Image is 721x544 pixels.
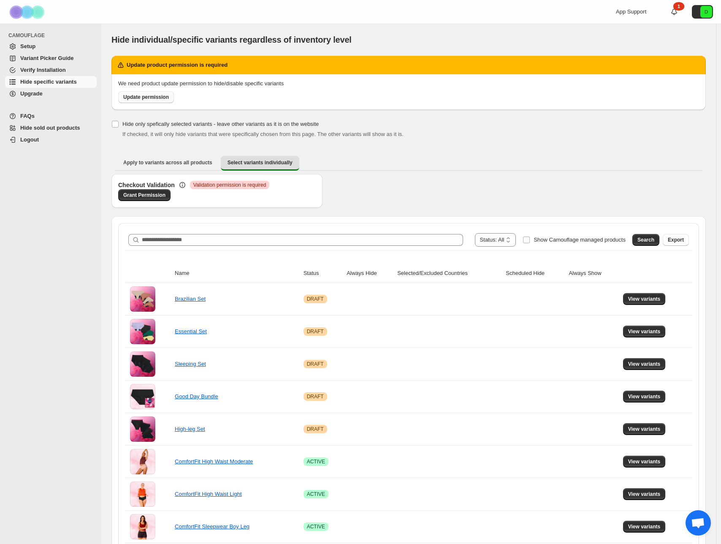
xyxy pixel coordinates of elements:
span: Upgrade [20,90,43,97]
span: Grant Permission [123,192,165,199]
th: Status [301,264,344,283]
span: If checked, it will only hide variants that were specifically chosen from this page. The other va... [122,131,404,137]
a: Upgrade [5,88,97,100]
span: Search [637,237,654,243]
img: Camouflage [7,0,49,24]
button: View variants [623,521,666,533]
span: View variants [628,426,661,432]
button: View variants [623,391,666,403]
th: Always Hide [344,264,395,283]
text: D [705,9,708,14]
span: View variants [628,361,661,367]
button: View variants [623,456,666,468]
a: Sleeping Set [175,361,206,367]
img: Brazilian Set [130,286,155,312]
span: DRAFT [307,426,324,432]
h2: Update product permission is required [127,61,228,69]
div: Open chat [686,510,711,536]
a: Variant Picker Guide [5,52,97,64]
span: ACTIVE [307,523,325,530]
span: App Support [616,8,646,15]
button: View variants [623,423,666,435]
span: Export [668,237,684,243]
button: View variants [623,293,666,305]
a: Essential Set [175,328,207,335]
span: Hide individual/specific variants regardless of inventory level [111,35,352,44]
span: View variants [628,523,661,530]
span: Setup [20,43,35,49]
img: Essential Set [130,319,155,344]
span: DRAFT [307,296,324,302]
button: Avatar with initials D [692,5,713,19]
img: ComfortFit Sleepwear Boy Leg [130,514,155,539]
span: Show Camouflage managed products [534,237,626,243]
h3: Checkout Validation [118,181,175,189]
span: View variants [628,491,661,498]
a: Hide specific variants [5,76,97,88]
span: ACTIVE [307,491,325,498]
span: Verify Installation [20,67,66,73]
th: Scheduled Hide [503,264,566,283]
th: Selected/Excluded Countries [395,264,503,283]
button: Search [632,234,659,246]
th: Name [172,264,301,283]
a: Verify Installation [5,64,97,76]
a: Hide sold out products [5,122,97,134]
a: Setup [5,41,97,52]
button: View variants [623,358,666,370]
span: Select variants individually [228,159,293,166]
button: Apply to variants across all products [117,156,219,169]
img: High-leg Set [130,416,155,442]
div: 1 [673,2,684,11]
img: Good Day Bundle [130,384,155,409]
button: Export [663,234,689,246]
span: Apply to variants across all products [123,159,212,166]
span: Update permission [123,94,169,101]
span: Variant Picker Guide [20,55,73,61]
a: Logout [5,134,97,146]
span: We need product update permission to hide/disable specific variants [118,80,284,87]
span: Hide specific variants [20,79,77,85]
img: Sleeping Set [130,351,155,377]
a: Update permission [118,91,174,103]
span: Avatar with initials D [700,6,712,18]
span: Hide sold out products [20,125,80,131]
span: Logout [20,136,39,143]
span: FAQs [20,113,35,119]
span: View variants [628,393,661,400]
button: View variants [623,326,666,337]
a: High-leg Set [175,426,205,432]
span: DRAFT [307,393,324,400]
a: Good Day Bundle [175,393,218,400]
a: Brazilian Set [175,296,206,302]
img: ComfortFit High Waist Moderate [130,449,155,474]
span: View variants [628,328,661,335]
a: Grant Permission [118,189,171,201]
span: DRAFT [307,361,324,367]
span: View variants [628,458,661,465]
span: Validation permission is required [193,182,266,188]
button: View variants [623,488,666,500]
button: Select variants individually [221,156,299,171]
a: ComfortFit High Waist Light [175,491,241,497]
span: Hide only spefically selected variants - leave other variants as it is on the website [122,121,319,127]
a: 1 [670,8,678,16]
th: Always Show [566,264,620,283]
span: CAMOUFLAGE [8,32,97,39]
span: ACTIVE [307,458,325,465]
a: FAQs [5,110,97,122]
span: DRAFT [307,328,324,335]
span: View variants [628,296,661,302]
a: ComfortFit High Waist Moderate [175,458,253,465]
img: ComfortFit High Waist Light [130,481,155,507]
a: ComfortFit Sleepwear Boy Leg [175,523,249,530]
